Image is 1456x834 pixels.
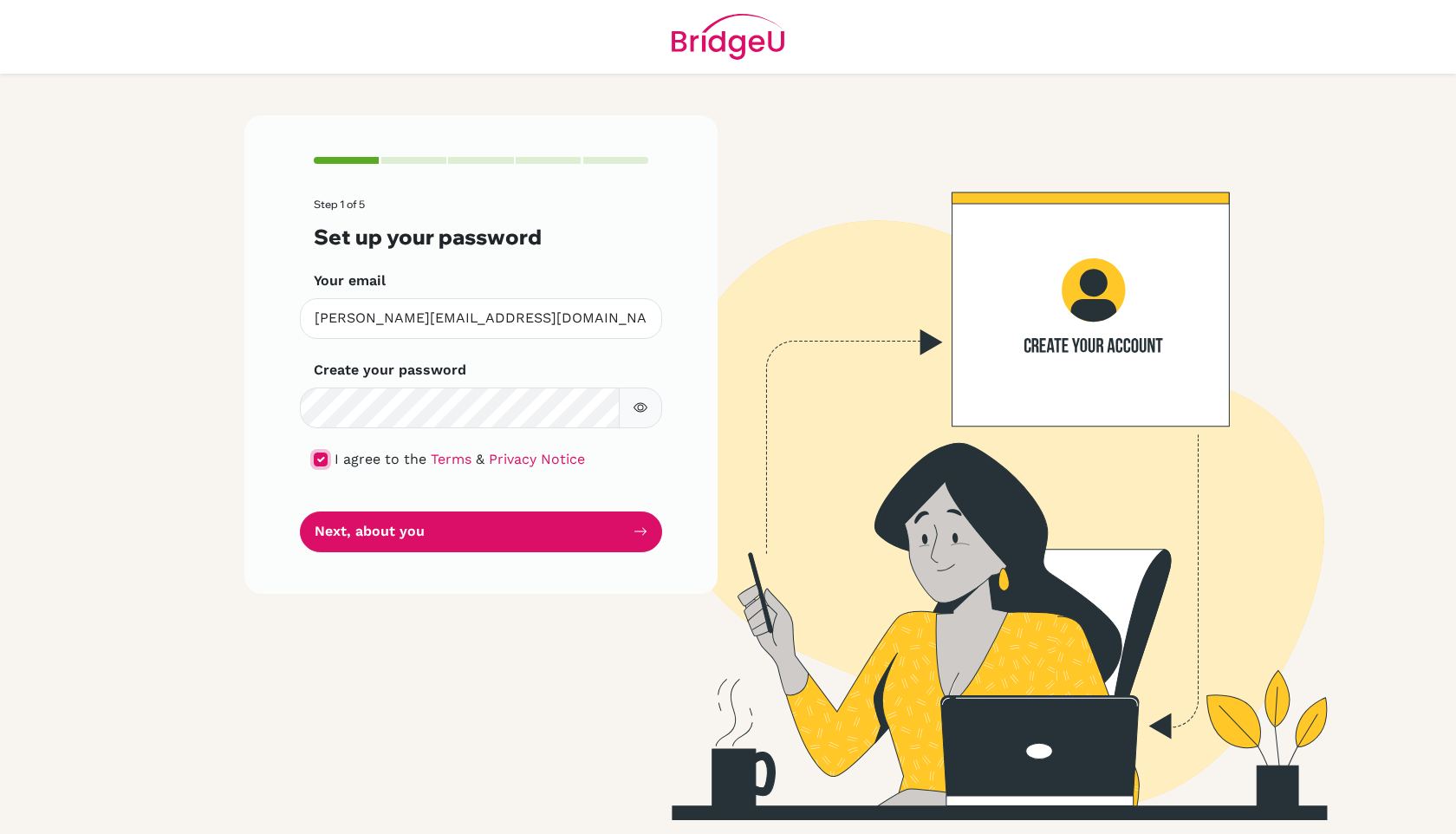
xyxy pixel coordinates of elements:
label: Your email [314,270,386,291]
button: Next, about you [300,511,662,552]
a: Terms [431,451,471,467]
span: Step 1 of 5 [314,198,365,211]
span: I agree to the [335,451,426,467]
label: Create your password [314,360,466,381]
input: Insert your email* [300,298,662,339]
span: & [476,451,484,467]
a: Privacy Notice [489,451,585,467]
h3: Set up your password [314,225,648,250]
